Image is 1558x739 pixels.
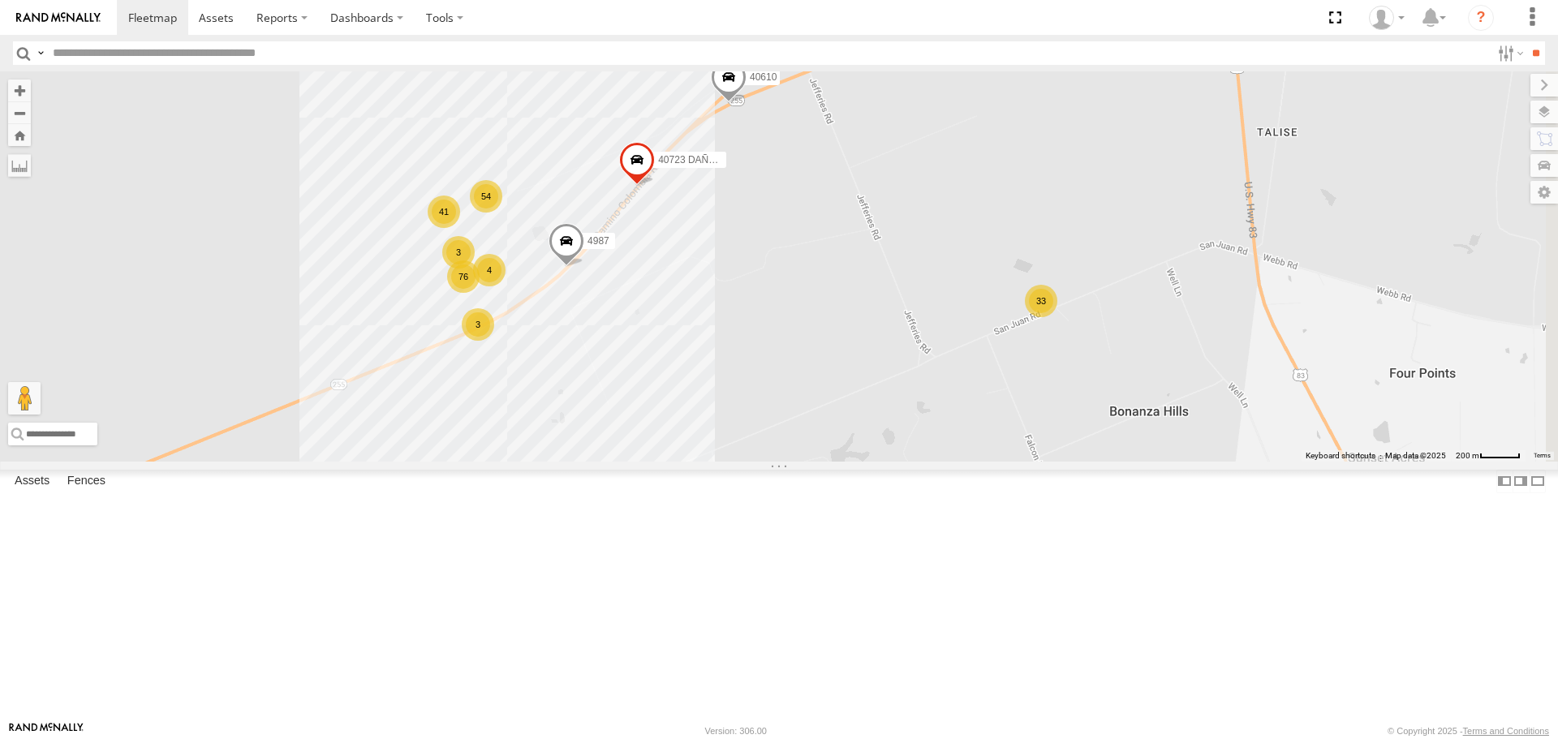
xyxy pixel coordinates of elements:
span: 4987 [587,236,609,247]
label: Dock Summary Table to the Left [1496,470,1513,493]
button: Drag Pegman onto the map to open Street View [8,382,41,415]
div: 33 [1025,285,1057,317]
button: Zoom in [8,79,31,101]
div: 41 [428,195,460,228]
label: Fences [59,470,114,493]
div: 54 [470,180,502,213]
div: Version: 306.00 [705,726,767,736]
div: © Copyright 2025 - [1388,726,1549,736]
span: 40610 [750,72,777,84]
button: Zoom Home [8,124,31,146]
span: 40723 DAÑADO [658,154,730,165]
button: Zoom out [8,101,31,124]
i: ? [1468,5,1494,31]
a: Visit our Website [9,723,84,739]
div: 3 [462,308,494,341]
div: 3 [442,236,475,269]
label: Assets [6,470,58,493]
a: Terms (opens in new tab) [1534,452,1551,458]
span: 200 m [1456,451,1479,460]
a: Terms and Conditions [1463,726,1549,736]
div: Caseta Laredo TX [1363,6,1410,30]
span: Map data ©2025 [1385,451,1446,460]
button: Keyboard shortcuts [1306,450,1375,462]
label: Dock Summary Table to the Right [1513,470,1529,493]
label: Search Filter Options [1491,41,1526,65]
div: 4 [473,254,506,286]
img: rand-logo.svg [16,12,101,24]
label: Hide Summary Table [1530,470,1546,493]
button: Map Scale: 200 m per 47 pixels [1451,450,1526,462]
label: Map Settings [1530,181,1558,204]
div: 76 [447,260,480,293]
label: Measure [8,154,31,177]
label: Search Query [34,41,47,65]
